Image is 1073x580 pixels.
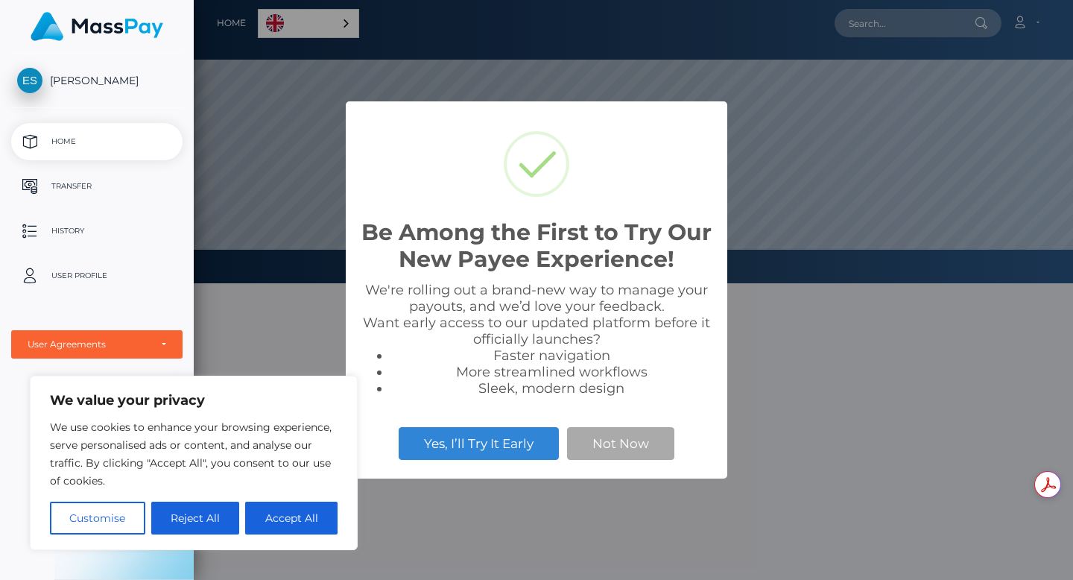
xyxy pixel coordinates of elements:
[567,427,674,460] button: Not Now
[361,282,712,397] div: We're rolling out a brand-new way to manage your payouts, and we’d love your feedback. Want early...
[390,364,712,380] li: More streamlined workflows
[50,391,338,409] p: We value your privacy
[390,347,712,364] li: Faster navigation
[50,418,338,490] p: We use cookies to enhance your browsing experience, serve personalised ads or content, and analys...
[399,427,559,460] button: Yes, I’ll Try It Early
[28,338,150,350] div: User Agreements
[11,74,183,87] span: [PERSON_NAME]
[245,502,338,535] button: Accept All
[17,175,177,198] p: Transfer
[17,220,177,242] p: History
[50,502,145,535] button: Customise
[151,502,240,535] button: Reject All
[17,130,177,153] p: Home
[31,12,163,41] img: MassPay
[390,380,712,397] li: Sleek, modern design
[30,376,358,550] div: We value your privacy
[11,330,183,359] button: User Agreements
[17,265,177,287] p: User Profile
[361,219,712,273] h2: Be Among the First to Try Our New Payee Experience!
